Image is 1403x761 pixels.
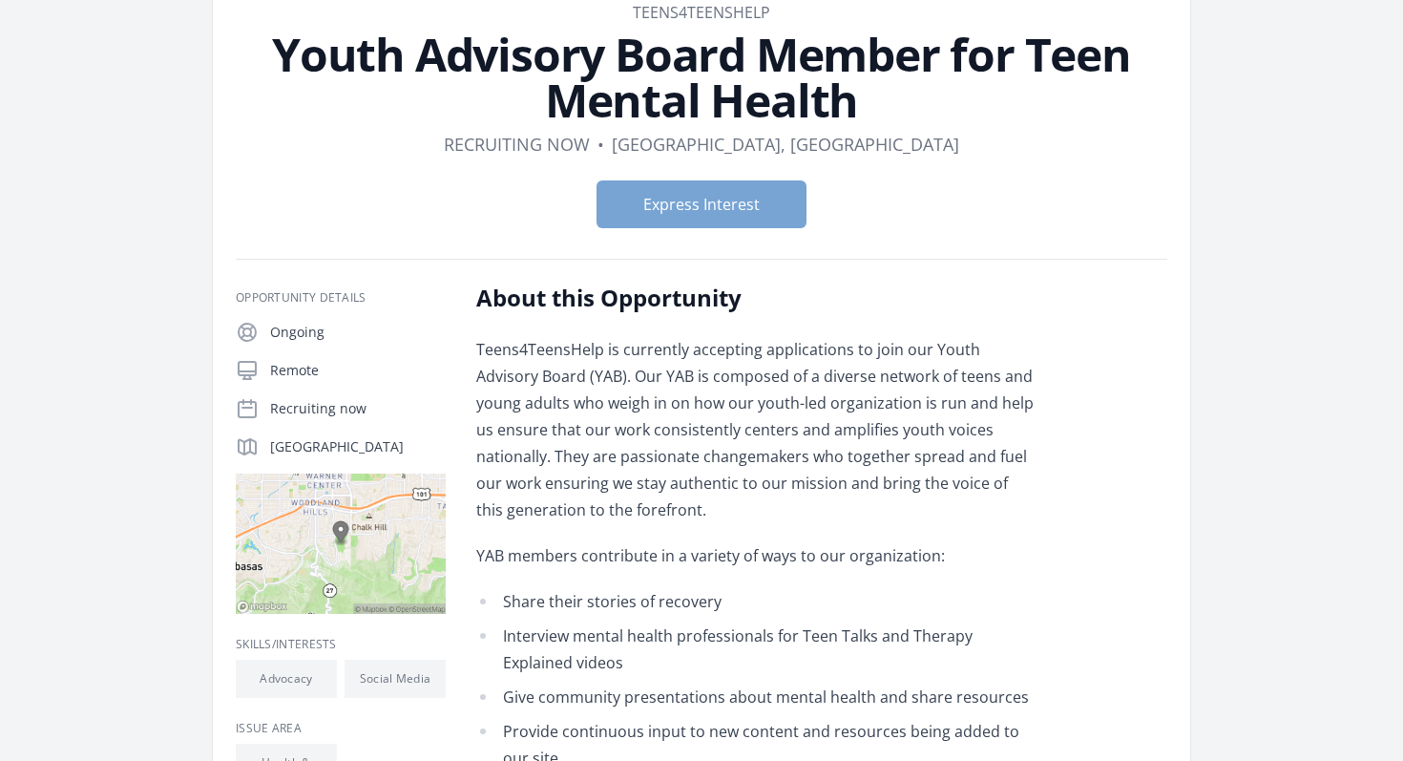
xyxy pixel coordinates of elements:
[476,542,1035,569] p: YAB members contribute in a variety of ways to our organization:
[270,437,446,456] p: [GEOGRAPHIC_DATA]
[597,180,806,228] button: Express Interest
[236,660,337,698] li: Advocacy
[476,684,1035,710] li: Give community presentations about mental health and share resources
[444,131,590,158] dd: Recruiting now
[597,131,604,158] div: •
[345,660,446,698] li: Social Media
[236,637,446,652] h3: Skills/Interests
[236,721,446,736] h3: Issue area
[270,399,446,418] p: Recruiting now
[633,2,770,23] a: TEENS4TEENSHELP
[270,323,446,342] p: Ongoing
[236,290,446,306] h3: Opportunity Details
[476,283,1035,313] h2: About this Opportunity
[476,336,1035,523] p: Teens4TeensHelp is currently accepting applications to join our Youth Advisory Board (YAB). Our Y...
[476,623,1035,676] li: Interview mental health professionals for Teen Talks and Therapy Explained videos
[236,32,1167,123] h1: Youth Advisory Board Member for Teen Mental Health
[612,131,959,158] dd: [GEOGRAPHIC_DATA], [GEOGRAPHIC_DATA]
[476,588,1035,615] li: Share their stories of recovery
[270,361,446,380] p: Remote
[236,474,446,614] img: Map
